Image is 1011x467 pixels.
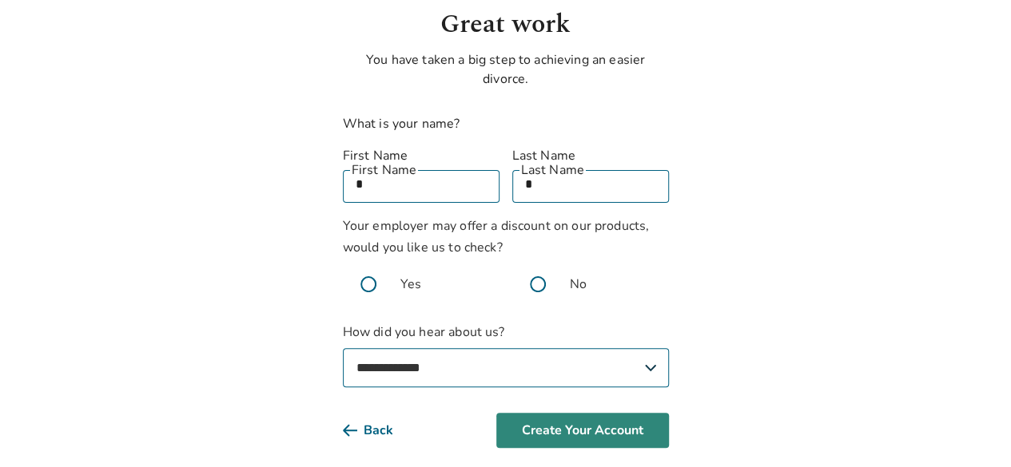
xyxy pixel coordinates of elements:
h1: Great work [343,6,669,44]
label: First Name [343,146,500,165]
label: Last Name [512,146,669,165]
span: Yes [400,275,421,294]
button: Back [343,413,419,448]
button: Create Your Account [496,413,669,448]
select: How did you hear about us? [343,348,669,387]
span: Your employer may offer a discount on our products, would you like us to check? [343,217,650,256]
iframe: Chat Widget [931,390,1011,467]
p: You have taken a big step to achieving an easier divorce. [343,50,669,89]
label: How did you hear about us? [343,323,669,387]
label: What is your name? [343,115,460,133]
span: No [570,275,587,294]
